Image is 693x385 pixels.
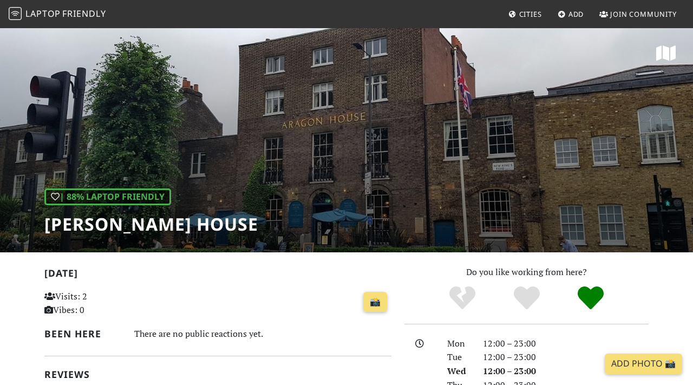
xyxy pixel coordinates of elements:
[441,337,476,351] div: Mon
[25,8,61,19] span: Laptop
[494,285,559,312] div: Yes
[610,9,677,19] span: Join Community
[9,5,106,24] a: LaptopFriendly LaptopFriendly
[559,285,623,312] div: Definitely!
[519,9,542,19] span: Cities
[44,188,171,206] div: | 88% Laptop Friendly
[441,364,476,379] div: Wed
[44,328,121,340] h2: Been here
[476,350,655,364] div: 12:00 – 23:00
[363,292,387,312] a: 📸
[9,7,22,20] img: LaptopFriendly
[476,364,655,379] div: 12:00 – 23:00
[44,290,152,317] p: Visits: 2 Vibes: 0
[404,265,649,279] p: Do you like working from here?
[430,285,494,312] div: No
[441,350,476,364] div: Tue
[44,267,391,283] h2: [DATE]
[476,337,655,351] div: 12:00 – 23:00
[568,9,584,19] span: Add
[595,4,681,24] a: Join Community
[62,8,106,19] span: Friendly
[134,326,391,342] div: There are no public reactions yet.
[605,354,682,374] a: Add Photo 📸
[504,4,546,24] a: Cities
[44,214,258,234] h1: [PERSON_NAME] House
[553,4,589,24] a: Add
[44,369,391,380] h2: Reviews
